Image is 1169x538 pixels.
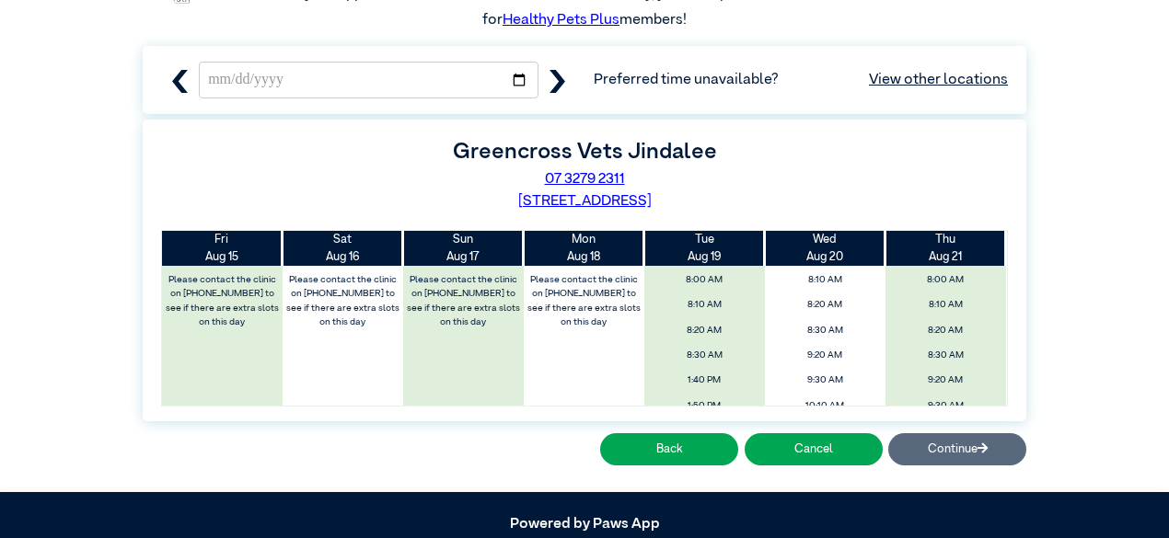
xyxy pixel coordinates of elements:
a: [STREET_ADDRESS] [518,194,652,209]
span: 8:30 AM [770,320,880,341]
label: Greencross Vets Jindalee [453,141,717,163]
span: 8:20 AM [890,320,1001,341]
th: Aug 18 [524,231,644,266]
span: 8:10 AM [890,294,1001,315]
th: Aug 19 [644,231,765,266]
a: Healthy Pets Plus [503,13,619,28]
span: 8:10 AM [770,269,880,291]
label: Please contact the clinic on [PHONE_NUMBER] to see if there are extra slots on this day [525,269,642,333]
th: Aug 15 [162,231,283,266]
button: Cancel [745,433,883,465]
span: 8:00 AM [890,269,1001,291]
span: 8:10 AM [649,294,759,315]
span: 8:30 AM [890,345,1001,366]
label: Please contact the clinic on [PHONE_NUMBER] to see if there are extra slots on this day [284,269,402,333]
span: 9:20 AM [890,370,1001,391]
span: 10:10 AM [770,395,880,417]
span: 9:30 AM [890,395,1001,417]
span: 8:00 AM [649,269,759,291]
span: Preferred time unavailable? [594,69,1008,91]
span: 1:50 PM [649,395,759,417]
span: 8:20 AM [649,320,759,341]
h5: Powered by Paws App [143,516,1026,533]
span: 8:20 AM [770,294,880,315]
span: 1:40 PM [649,370,759,391]
a: 07 3279 2311 [545,172,625,187]
th: Aug 20 [765,231,885,266]
th: Aug 17 [403,231,524,266]
th: Aug 16 [283,231,403,266]
span: 9:20 AM [770,345,880,366]
span: 8:30 AM [649,345,759,366]
span: 9:30 AM [770,370,880,391]
label: Please contact the clinic on [PHONE_NUMBER] to see if there are extra slots on this day [164,269,282,333]
label: Please contact the clinic on [PHONE_NUMBER] to see if there are extra slots on this day [405,269,523,333]
button: Back [600,433,738,465]
a: View other locations [869,69,1008,91]
th: Aug 21 [885,231,1006,266]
